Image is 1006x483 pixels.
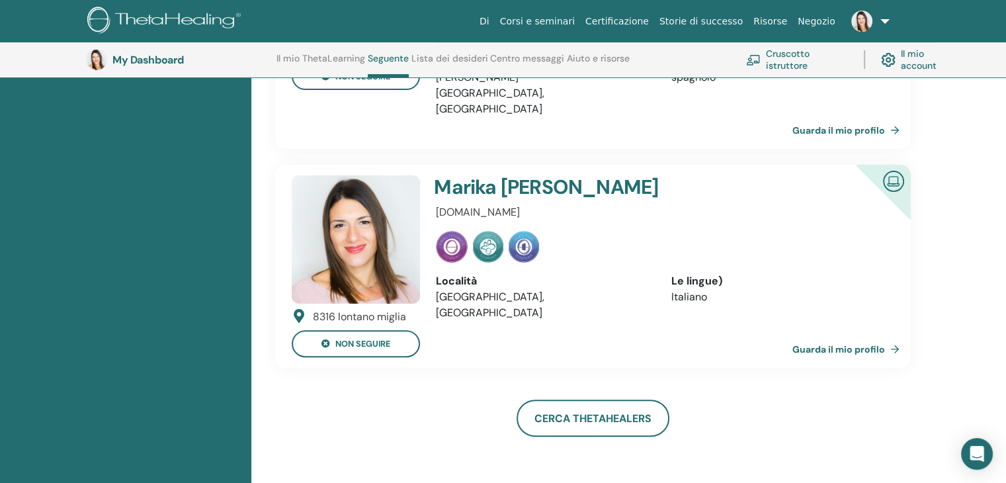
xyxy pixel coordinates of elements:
[276,53,365,74] a: Il mio ThetaLearning
[434,175,810,199] h4: Marika [PERSON_NAME]
[474,9,495,34] a: Di
[835,165,911,241] div: Istruttore online certificato
[881,50,896,71] img: cog.svg
[792,117,905,144] a: Guarda il mio profilo
[517,400,669,437] a: Cerca ThetaHealers
[746,45,848,74] a: Cruscotto istruttore
[436,85,651,117] li: [GEOGRAPHIC_DATA], [GEOGRAPHIC_DATA]
[671,289,886,305] li: Italiano
[495,9,580,34] a: Corsi e seminari
[792,336,905,363] a: Guarda il mio profilo
[878,165,909,195] img: Istruttore online certificato
[580,9,654,34] a: Certificazione
[671,273,886,289] div: Le lingue)
[436,289,651,321] li: [GEOGRAPHIC_DATA], [GEOGRAPHIC_DATA]
[292,330,420,357] button: non seguire
[961,438,993,470] div: Open Intercom Messenger
[748,9,792,34] a: Risorse
[411,53,488,74] a: Lista dei desideri
[851,11,872,32] img: default.jpg
[746,54,761,66] img: chalkboard-teacher.svg
[292,175,420,304] img: default.jpg
[436,204,886,220] p: [DOMAIN_NAME]
[671,69,886,85] li: spagnolo
[792,9,840,34] a: Negozio
[654,9,748,34] a: Storie di successo
[567,53,630,74] a: Aiuto e risorse
[87,7,245,36] img: logo.png
[112,54,245,66] h3: My Dashboard
[436,273,651,289] div: Località
[490,53,564,74] a: Centro messaggi
[86,49,107,70] img: default.jpg
[368,53,409,77] a: Seguente
[881,45,958,74] a: Il mio account
[313,309,406,325] div: 8316 lontano miglia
